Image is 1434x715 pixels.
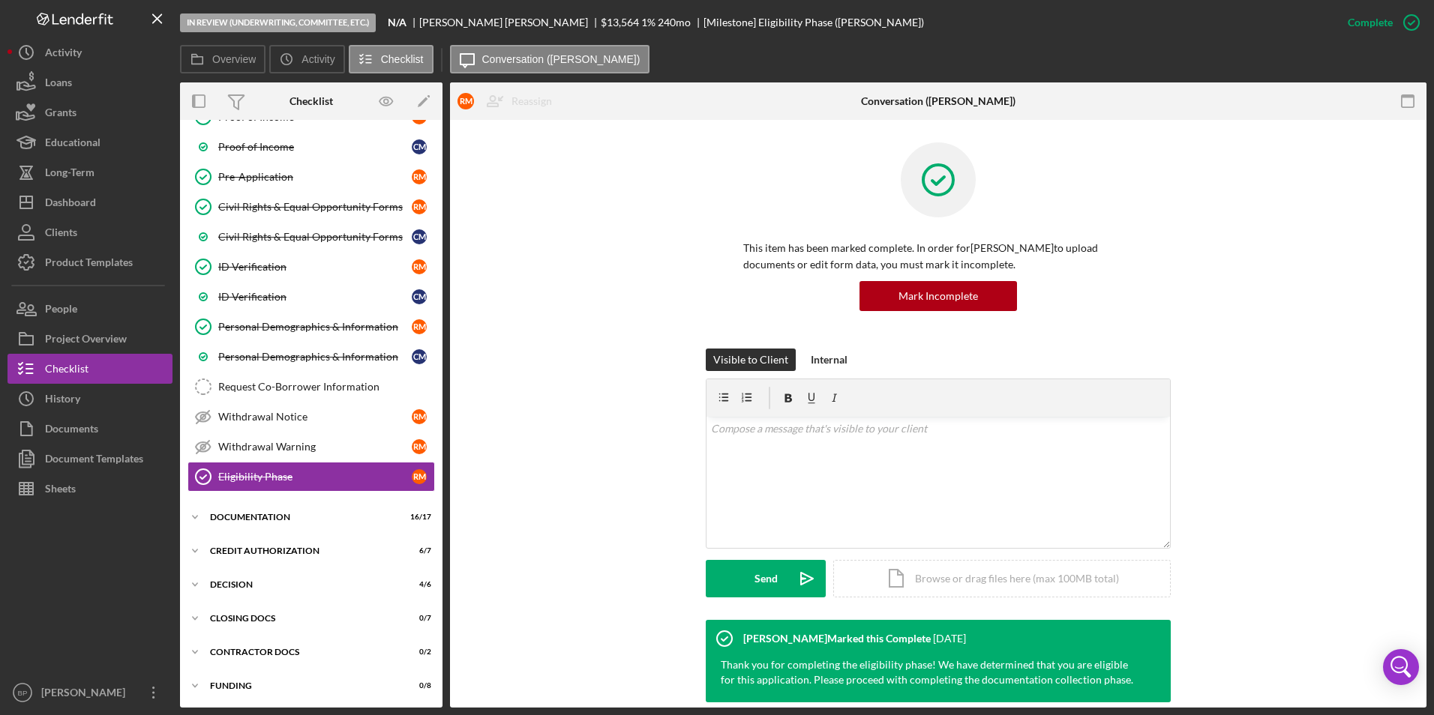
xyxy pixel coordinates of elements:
p: This item has been marked complete. In order for [PERSON_NAME] to upload documents or edit form d... [743,240,1133,274]
a: Personal Demographics & InformationCM [187,342,435,372]
div: Activity [45,37,82,71]
div: [PERSON_NAME] [37,678,135,711]
div: R M [412,319,427,334]
div: [PERSON_NAME] [PERSON_NAME] [419,16,601,28]
div: Dashboard [45,187,96,221]
div: Contractor Docs [210,648,394,657]
button: Mark Incomplete [859,281,1017,311]
a: Personal Demographics & InformationRM [187,312,435,342]
div: R M [412,469,427,484]
button: Long-Term [7,157,172,187]
time: 2025-05-07 16:44 [933,633,966,645]
a: Request Co-Borrower Information [187,372,435,402]
div: Open Intercom Messenger [1383,649,1419,685]
button: Internal [803,349,855,371]
div: Withdrawal Warning [218,441,412,453]
div: Mark Incomplete [898,281,978,311]
a: ID VerificationCM [187,282,435,312]
label: Conversation ([PERSON_NAME]) [482,53,640,65]
div: [PERSON_NAME] Marked this Complete [743,633,931,645]
div: Reassign [511,86,552,116]
div: Project Overview [45,324,127,357]
a: Civil Rights & Equal Opportunity FormsCM [187,222,435,252]
div: C M [412,139,427,154]
div: 16 / 17 [404,513,431,522]
div: Grants [45,97,76,131]
button: Project Overview [7,324,172,354]
button: Send [706,560,826,597]
button: Overview [180,45,265,73]
div: Complete [1348,7,1393,37]
button: Educational [7,127,172,157]
div: $13,564 [601,16,639,28]
div: Documentation [210,513,394,522]
button: Grants [7,97,172,127]
div: C M [412,289,427,304]
div: People [45,294,77,328]
button: RMReassign [450,86,567,116]
div: C M [412,349,427,364]
div: C M [412,229,427,244]
div: 0 / 8 [404,681,431,690]
div: Proof of Income [218,141,412,153]
div: Long-Term [45,157,94,191]
button: Dashboard [7,187,172,217]
a: Eligibility PhaseRM [187,462,435,492]
div: Checklist [45,354,88,387]
div: Personal Demographics & Information [218,321,412,333]
button: Activity [269,45,344,73]
a: Withdrawal WarningRM [187,432,435,462]
button: Documents [7,414,172,444]
button: Activity [7,37,172,67]
div: Funding [210,681,394,690]
div: Conversation ([PERSON_NAME]) [861,95,1015,107]
div: Internal [811,349,847,371]
div: Eligibility Phase [218,471,412,483]
div: CREDIT AUTHORIZATION [210,546,394,555]
label: Overview [212,53,256,65]
div: Educational [45,127,100,161]
div: 0 / 7 [404,614,431,623]
button: History [7,384,172,414]
div: Documents [45,414,98,447]
div: CLOSING DOCS [210,614,394,623]
div: Thank you for completing the eligibility phase! We have determined that you are eligible for this... [721,657,1141,687]
div: Product Templates [45,247,133,281]
a: Checklist [7,354,172,384]
div: 0 / 2 [404,648,431,657]
div: 4 / 6 [404,580,431,589]
button: Checklist [349,45,433,73]
div: Clients [45,217,77,251]
div: [Milestone] Eligibility Phase ([PERSON_NAME]) [703,16,924,28]
div: 1 % [641,16,655,28]
button: Loans [7,67,172,97]
button: Document Templates [7,444,172,474]
div: Document Templates [45,444,143,477]
div: R M [412,169,427,184]
div: 6 / 7 [404,546,431,555]
div: Civil Rights & Equal Opportunity Forms [218,201,412,213]
div: 240 mo [658,16,691,28]
button: Clients [7,217,172,247]
b: N/A [388,16,406,28]
a: Civil Rights & Equal Opportunity FormsRM [187,192,435,222]
label: Activity [301,53,334,65]
div: Loans [45,67,72,101]
div: ID Verification [218,261,412,273]
div: In Review (Underwriting, Committee, Etc.) [180,13,376,32]
button: Conversation ([PERSON_NAME]) [450,45,650,73]
div: Withdrawal Notice [218,411,412,423]
div: R M [412,409,427,424]
a: Pre-ApplicationRM [187,162,435,192]
button: Product Templates [7,247,172,277]
div: ID Verification [218,291,412,303]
